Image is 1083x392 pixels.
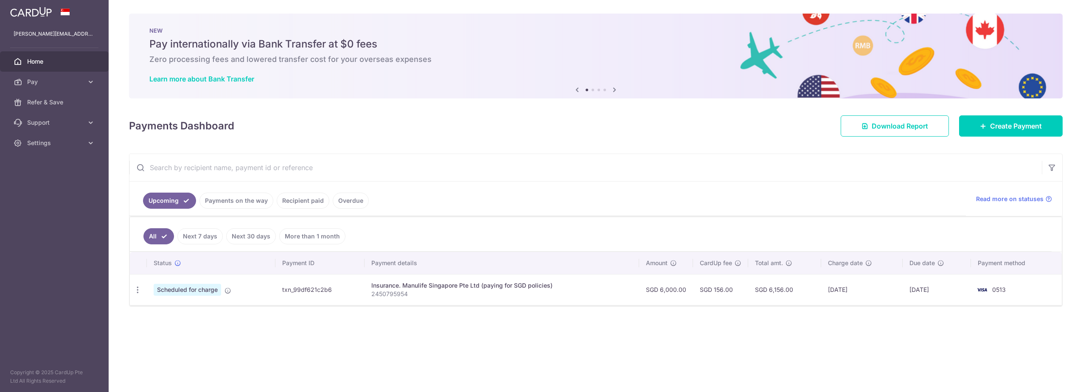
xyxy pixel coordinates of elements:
h5: Pay internationally via Bank Transfer at $0 fees [149,37,1042,51]
a: Download Report [841,115,949,137]
p: 2450795954 [371,290,632,298]
p: NEW [149,27,1042,34]
a: Create Payment [959,115,1063,137]
div: Insurance. Manulife Singapore Pte Ltd (paying for SGD policies) [371,281,632,290]
td: SGD 6,000.00 [639,274,693,305]
img: Bank Card [974,285,990,295]
h4: Payments Dashboard [129,118,234,134]
span: Refer & Save [27,98,83,106]
p: [PERSON_NAME][EMAIL_ADDRESS][DOMAIN_NAME] [14,30,95,38]
th: Payment details [365,252,639,274]
img: CardUp [10,7,52,17]
a: Overdue [333,193,369,209]
a: Recipient paid [277,193,329,209]
span: Charge date [828,259,863,267]
td: [DATE] [821,274,903,305]
th: Payment method [971,252,1062,274]
a: More than 1 month [279,228,345,244]
td: SGD 6,156.00 [748,274,821,305]
input: Search by recipient name, payment id or reference [129,154,1042,181]
img: Bank transfer banner [129,14,1063,98]
td: [DATE] [903,274,971,305]
td: txn_99df621c2b6 [275,274,365,305]
span: Status [154,259,172,267]
span: Home [27,57,83,66]
a: Learn more about Bank Transfer [149,75,254,83]
span: Total amt. [755,259,783,267]
h6: Zero processing fees and lowered transfer cost for your overseas expenses [149,54,1042,64]
a: All [143,228,174,244]
a: Next 7 days [177,228,223,244]
span: Read more on statuses [976,195,1044,203]
a: Payments on the way [199,193,273,209]
span: Settings [27,139,83,147]
span: Amount [646,259,668,267]
td: SGD 156.00 [693,274,748,305]
th: Payment ID [275,252,365,274]
span: 0513 [992,286,1006,293]
a: Next 30 days [226,228,276,244]
span: Due date [909,259,935,267]
span: Create Payment [990,121,1042,131]
a: Upcoming [143,193,196,209]
span: Support [27,118,83,127]
a: Read more on statuses [976,195,1052,203]
span: CardUp fee [700,259,732,267]
span: Scheduled for charge [154,284,221,296]
span: Pay [27,78,83,86]
span: Download Report [872,121,928,131]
